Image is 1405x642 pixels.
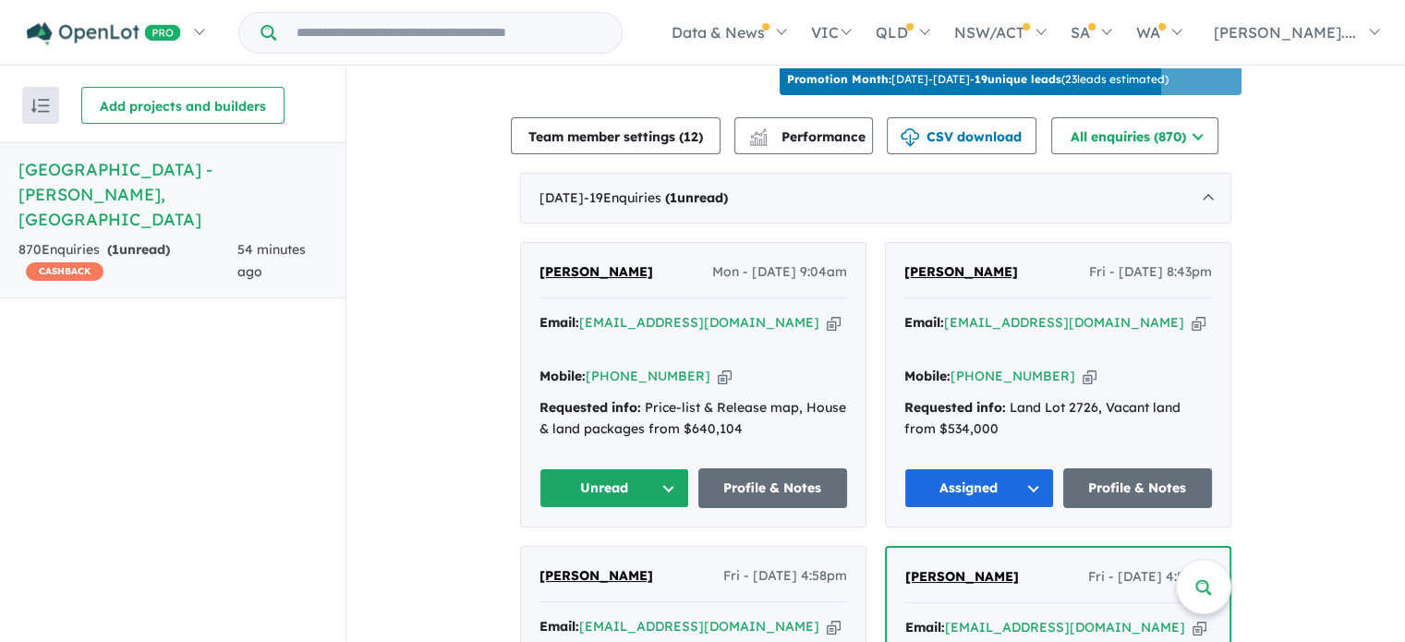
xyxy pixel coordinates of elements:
[904,397,1212,442] div: Land Lot 2726, Vacant land from $534,000
[905,619,945,636] strong: Email:
[1214,23,1356,42] span: [PERSON_NAME]....
[712,261,847,284] span: Mon - [DATE] 9:04am
[734,117,873,154] button: Performance
[905,566,1019,588] a: [PERSON_NAME]
[586,368,710,384] a: [PHONE_NUMBER]
[1088,566,1211,588] span: Fri - [DATE] 4:51pm
[684,128,698,145] span: 12
[670,189,677,206] span: 1
[18,157,327,232] h5: [GEOGRAPHIC_DATA] - [PERSON_NAME] , [GEOGRAPHIC_DATA]
[31,99,50,113] img: sort.svg
[579,618,819,635] a: [EMAIL_ADDRESS][DOMAIN_NAME]
[827,313,841,333] button: Copy
[539,468,689,508] button: Unread
[539,399,641,416] strong: Requested info:
[904,314,944,331] strong: Email:
[787,72,891,86] b: Promotion Month:
[26,262,103,281] span: CASHBACK
[520,173,1231,224] div: [DATE]
[665,189,728,206] strong: ( unread)
[584,189,728,206] span: - 19 Enquir ies
[107,241,170,258] strong: ( unread)
[539,314,579,331] strong: Email:
[827,617,841,636] button: Copy
[944,314,1184,331] a: [EMAIL_ADDRESS][DOMAIN_NAME]
[27,22,181,45] img: Openlot PRO Logo White
[1193,618,1206,637] button: Copy
[112,241,119,258] span: 1
[81,87,285,124] button: Add projects and builders
[752,128,866,145] span: Performance
[905,568,1019,585] span: [PERSON_NAME]
[749,134,768,146] img: bar-chart.svg
[539,261,653,284] a: [PERSON_NAME]
[904,468,1054,508] button: Assigned
[1063,468,1213,508] a: Profile & Notes
[945,619,1185,636] a: [EMAIL_ADDRESS][DOMAIN_NAME]
[280,13,618,53] input: Try estate name, suburb, builder or developer
[539,567,653,584] span: [PERSON_NAME]
[901,128,919,147] img: download icon
[18,239,237,284] div: 870 Enquir ies
[698,468,848,508] a: Profile & Notes
[718,367,732,386] button: Copy
[1192,313,1205,333] button: Copy
[539,397,847,442] div: Price-list & Release map, House & land packages from $640,104
[539,618,579,635] strong: Email:
[1089,261,1212,284] span: Fri - [DATE] 8:43pm
[511,117,721,154] button: Team member settings (12)
[237,241,306,280] span: 54 minutes ago
[887,117,1036,154] button: CSV download
[904,368,951,384] strong: Mobile:
[1051,117,1218,154] button: All enquiries (870)
[951,368,1075,384] a: [PHONE_NUMBER]
[787,71,1169,88] p: [DATE] - [DATE] - ( 23 leads estimated)
[539,565,653,587] a: [PERSON_NAME]
[975,72,1061,86] b: 19 unique leads
[539,368,586,384] strong: Mobile:
[904,399,1006,416] strong: Requested info:
[539,263,653,280] span: [PERSON_NAME]
[750,128,767,139] img: line-chart.svg
[579,314,819,331] a: [EMAIL_ADDRESS][DOMAIN_NAME]
[904,261,1018,284] a: [PERSON_NAME]
[904,263,1018,280] span: [PERSON_NAME]
[1083,367,1096,386] button: Copy
[723,565,847,587] span: Fri - [DATE] 4:58pm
